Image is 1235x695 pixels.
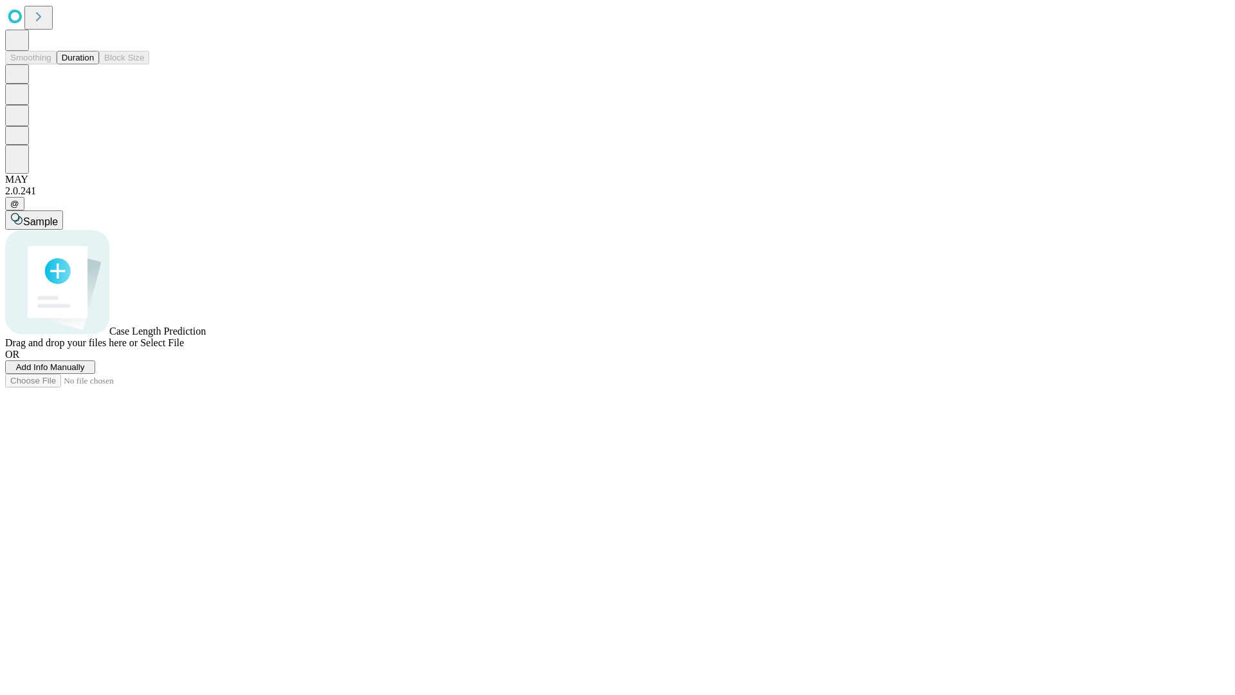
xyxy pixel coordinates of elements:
[5,360,95,374] button: Add Info Manually
[57,51,99,64] button: Duration
[5,349,19,360] span: OR
[5,174,1230,185] div: MAY
[5,51,57,64] button: Smoothing
[16,362,85,372] span: Add Info Manually
[5,210,63,230] button: Sample
[5,337,138,348] span: Drag and drop your files here or
[99,51,149,64] button: Block Size
[23,216,58,227] span: Sample
[109,326,206,337] span: Case Length Prediction
[140,337,184,348] span: Select File
[5,197,24,210] button: @
[5,185,1230,197] div: 2.0.241
[10,199,19,208] span: @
